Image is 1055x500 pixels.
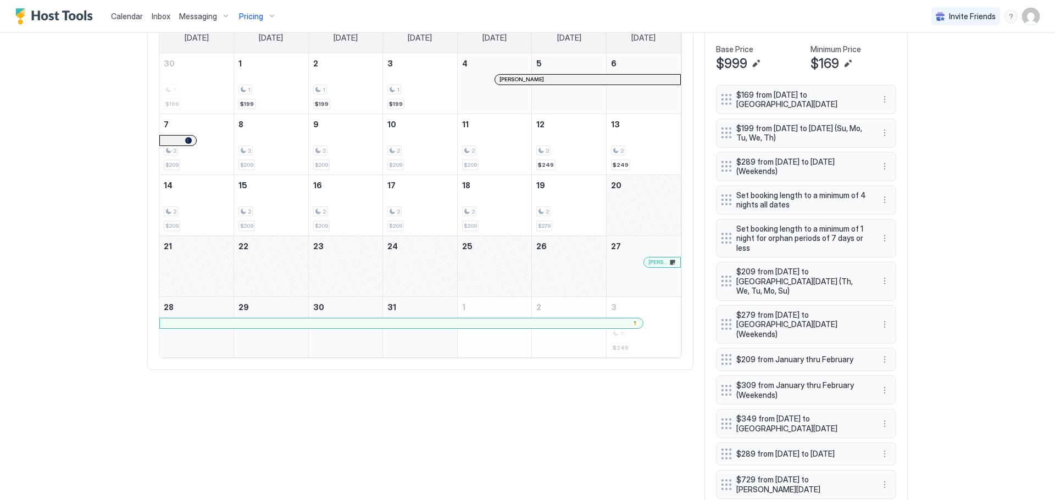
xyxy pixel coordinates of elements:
div: menu [878,478,891,491]
span: 1 [323,86,325,93]
div: menu [878,447,891,460]
div: [PERSON_NAME] [499,76,676,83]
td: December 13, 2025 [606,114,681,175]
span: 22 [238,241,248,251]
button: More options [878,384,891,397]
td: December 21, 2025 [159,235,234,296]
span: $209 [315,222,328,229]
span: 9 [313,120,319,129]
span: 1 [238,59,242,68]
span: $249 [613,161,629,168]
div: menu [878,384,891,397]
a: December 26, 2025 [532,236,606,256]
span: 11 [462,120,469,129]
div: $199 from [DATE] to [DATE] (Su, Mo, Tu, We, Th) menu [716,119,896,148]
span: 2 [248,147,251,154]
span: 2 [323,208,326,215]
a: December 25, 2025 [458,236,532,256]
a: December 12, 2025 [532,114,606,134]
span: [DATE] [557,33,581,43]
span: $279 [538,222,551,229]
span: $209 [464,222,477,229]
span: Set booking length to a minimum of 1 night for orphan periods of 7 days or less [736,224,867,253]
span: [DATE] [631,33,656,43]
div: $169 from [DATE] to [GEOGRAPHIC_DATA][DATE] menu [716,85,896,114]
a: December 13, 2025 [607,114,681,134]
span: 20 [611,181,621,190]
a: December 11, 2025 [458,114,532,134]
span: $209 [240,161,253,168]
a: January 2, 2026 [532,297,606,317]
button: More options [878,417,891,430]
span: $209 [389,161,402,168]
td: December 16, 2025 [308,175,383,235]
span: Pricing [239,12,263,21]
span: 3 [387,59,393,68]
span: 23 [313,241,324,251]
td: December 5, 2025 [532,53,607,114]
div: $279 from [DATE] to [GEOGRAPHIC_DATA][DATE] (Weekends) menu [716,305,896,344]
td: December 3, 2025 [383,53,458,114]
a: December 8, 2025 [234,114,308,134]
span: [DATE] [259,33,283,43]
span: 1 [462,302,465,312]
span: $209 from [DATE] to [GEOGRAPHIC_DATA][DATE] (Th, We, Tu, Mo, Su) [736,267,867,296]
td: December 9, 2025 [308,114,383,175]
a: December 27, 2025 [607,236,681,256]
div: Host Tools Logo [15,8,98,25]
span: 14 [164,181,173,190]
a: December 7, 2025 [159,114,234,134]
span: $199 [389,100,403,108]
td: December 30, 2025 [308,296,383,357]
span: [DATE] [408,33,432,43]
a: Thursday [471,23,518,53]
span: [PERSON_NAME] [499,76,544,83]
td: December 31, 2025 [383,296,458,357]
a: December 4, 2025 [458,53,532,74]
span: 31 [387,302,396,312]
a: December 17, 2025 [383,175,457,195]
span: $209 [389,222,402,229]
div: $349 from [DATE] to [GEOGRAPHIC_DATA][DATE] menu [716,409,896,438]
td: December 1, 2025 [234,53,309,114]
div: Set booking length to a minimum of 4 nights all dates menu [716,186,896,215]
td: January 1, 2026 [457,296,532,357]
a: December 2, 2025 [309,53,383,74]
a: December 15, 2025 [234,175,308,195]
button: Edit [841,57,854,70]
td: December 20, 2025 [606,175,681,235]
a: December 29, 2025 [234,297,308,317]
span: $199 [240,100,254,108]
span: $209 [165,161,179,168]
div: menu [878,126,891,139]
a: Wednesday [397,23,443,53]
span: $199 from [DATE] to [DATE] (Su, Mo, Tu, We, Th) [736,123,867,143]
span: $209 [165,222,179,229]
a: December 30, 2025 [309,297,383,317]
span: 19 [536,181,545,190]
span: 2 [471,208,475,215]
button: Edit [749,57,763,70]
td: December 18, 2025 [457,175,532,235]
td: December 25, 2025 [457,235,532,296]
button: More options [878,193,891,206]
span: 2 [471,147,475,154]
div: $209 from January thru February menu [716,348,896,371]
span: 16 [313,181,322,190]
a: December 1, 2025 [234,53,308,74]
a: January 1, 2026 [458,297,532,317]
a: Sunday [174,23,220,53]
div: $289 from [DATE] to [DATE] (Weekends) menu [716,152,896,181]
td: December 28, 2025 [159,296,234,357]
td: January 2, 2026 [532,296,607,357]
span: 12 [536,120,545,129]
span: 2 [620,147,624,154]
span: 7 [164,120,169,129]
span: 5 [536,59,542,68]
span: $999 [716,55,747,72]
button: More options [878,93,891,106]
div: menu [878,353,891,366]
a: Inbox [152,10,170,22]
td: December 4, 2025 [457,53,532,114]
span: 2 [248,208,251,215]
